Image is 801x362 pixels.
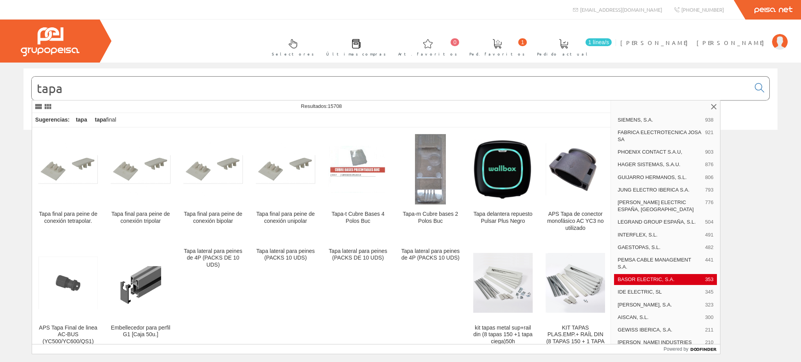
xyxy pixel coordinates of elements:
span: Resultados: [301,103,342,109]
img: Embellecedor para perfil G1 [Caja 50u.] [111,256,170,309]
span: 1 línea/s [585,38,612,46]
div: Tapa final para peine de conexión tripolar [111,211,170,225]
span: 504 [705,219,714,226]
a: kit tapas metal sup+rail din (8 tapas 150 +1 tapa ciega)50h kit tapas metal sup+rail din (8 tapas... [467,242,539,362]
a: Tapa lateral para peines (PACKS DE 10 UDS) [322,242,394,362]
img: Tapa delantera repuesto Pulsar Plus Negro [473,138,533,200]
span: BASOR ELECTRIC, S.A. [618,276,702,283]
span: JUNG ELECTRO IBERICA S.A. [618,186,702,194]
a: Tapa-t Cubre Bases 4 Polos Buc Tapa-t Cubre Bases 4 Polos Buc [322,128,394,241]
span: 491 [705,231,714,238]
span: [PERSON_NAME] [PERSON_NAME] [620,39,768,47]
span: Pedido actual [537,50,590,58]
a: Tapa final para peine de conexión bipolar Tapa final para peine de conexión bipolar [177,128,249,241]
a: Tapa lateral para peines de 4P (PACKS DE 10 UDS) [177,242,249,362]
span: 482 [705,244,714,251]
a: Tapa-m Cubre bases 2 Polos Buc Tapa-m Cubre bases 2 Polos Buc [394,128,466,241]
img: Tapa-t Cubre Bases 4 Polos Buc [328,146,388,192]
img: APS Tapa Final de linea AC-BUS (YC500/YC600/QS1) [38,256,98,309]
span: 15708 [328,103,342,109]
div: KIT TAPAS PLAS.EMP.+ RAÍL DIN (8 TAPAS 150 + 1 TAPA CIEGA 50 [546,324,605,353]
img: Tapa final para peine de conexión tetrapolar. [38,140,98,199]
span: [PHONE_NUMBER] [681,6,724,13]
a: KIT TAPAS PLAS.EMP.+ RAÍL DIN (8 TAPAS 150 + 1 TAPA CIEGA 50 KIT TAPAS PLAS.EMP.+ RAÍL DIN (8 TAP... [539,242,611,362]
span: 441 [705,256,714,271]
div: Tapa final para peine de conexión unipolar [256,211,315,225]
span: GAESTOPAS, S.L. [618,244,702,251]
span: 938 [705,116,714,124]
img: kit tapas metal sup+rail din (8 tapas 150 +1 tapa ciega)50h [473,253,533,312]
span: INTERFLEX, S.L. [618,231,702,238]
div: Tapa lateral para peines (PACKS 10 UDS) [256,248,315,262]
div: Sugerencias: [32,115,71,125]
div: Embellecedor para perfil G1 [Caja 50u.] [111,324,170,339]
div: Tapa final para peine de conexión tetrapolar. [38,211,98,225]
a: Selectores [264,32,318,61]
div: Tapa final para peine de conexión bipolar [183,211,243,225]
a: Tapa delantera repuesto Pulsar Plus Negro Tapa delantera repuesto Pulsar Plus Negro [467,128,539,241]
img: Tapa-m Cubre bases 2 Polos Buc [415,134,446,204]
span: PEMSA CABLE MANAGEMENT S.A. [618,256,702,271]
div: Tapa lateral para peines de 4P (PACKS DE 10 UDS) [183,248,243,269]
a: Tapa final para peine de conexión unipolar Tapa final para peine de conexión unipolar [250,128,321,241]
img: Tapa final para peine de conexión unipolar [256,140,315,199]
strong: tapa [76,116,87,123]
span: 806 [705,174,714,181]
div: final [92,113,119,127]
span: 211 [705,326,714,333]
div: APS Tapa de conector monofásico AC YC3 no utilizado [546,211,605,232]
span: [PERSON_NAME] ELECTRIC ESPAÑA, [GEOGRAPHIC_DATA] [618,199,702,213]
span: 300 [705,314,714,321]
img: Tapa final para peine de conexión tripolar [111,140,170,199]
span: AISCAN, S.L. [618,314,702,321]
div: Tapa lateral para peines de 4P (PACKS 10 UDS) [400,248,460,262]
a: Tapa final para peine de conexión tetrapolar. Tapa final para peine de conexión tetrapolar. [32,128,104,241]
span: Powered by [664,346,688,353]
a: Tapa lateral para peines (PACKS 10 UDS) [250,242,321,362]
a: Últimas compras [318,32,390,61]
span: [PERSON_NAME] INDUSTRIES ([GEOGRAPHIC_DATA]), S.L. [618,339,702,353]
span: 876 [705,161,714,168]
span: LEGRAND GROUP ESPAÑA, S.L. [618,219,702,226]
img: APS Tapa de conector monofásico AC YC3 no utilizado [546,143,605,195]
span: GUIJARRO HERMANOS, S.L. [618,174,702,181]
span: IDE ELECTRIC, SL [618,289,702,296]
div: Tapa-m Cubre bases 2 Polos Buc [400,211,460,225]
div: © Grupo Peisa [23,140,778,146]
a: APS Tapa Final de linea AC-BUS (YC500/YC600/QS1) APS Tapa Final de linea AC-BUS (YC500/YC600/QS1) [32,242,104,362]
span: Ped. favoritos [469,50,525,58]
span: Últimas compras [326,50,386,58]
a: Tapa final para peine de conexión tripolar Tapa final para peine de conexión tripolar [104,128,176,241]
a: [PERSON_NAME] [PERSON_NAME] [620,32,788,40]
a: 1 línea/s Pedido actual [529,32,614,61]
span: SIEMENS, S.A. [618,116,702,124]
span: 323 [705,301,714,308]
span: 903 [705,149,714,156]
input: Buscar... [32,77,750,100]
div: Tapa-t Cubre Bases 4 Polos Buc [328,211,388,225]
span: [PERSON_NAME], S.A. [618,301,702,308]
div: kit tapas metal sup+rail din (8 tapas 150 +1 tapa ciega)50h [473,324,533,346]
img: Tapa final para peine de conexión bipolar [183,140,243,199]
span: 210 [705,339,714,353]
span: 345 [705,289,714,296]
div: Tapa delantera repuesto Pulsar Plus Negro [473,211,533,225]
span: 353 [705,276,714,283]
a: Tapa lateral para peines de 4P (PACKS 10 UDS) [394,242,466,362]
span: 776 [705,199,714,213]
span: 1 [518,38,527,46]
span: Selectores [272,50,314,58]
span: PHOENIX CONTACT S.A.U, [618,149,702,156]
a: Powered by [664,344,720,354]
span: [EMAIL_ADDRESS][DOMAIN_NAME] [580,6,662,13]
a: Embellecedor para perfil G1 [Caja 50u.] Embellecedor para perfil G1 [Caja 50u.] [104,242,176,362]
span: GEWISS IBERICA, S.A. [618,326,702,333]
img: Grupo Peisa [21,27,79,56]
span: HAGER SISTEMAS, S.A.U. [618,161,702,168]
span: 793 [705,186,714,194]
span: FABRICA ELECTROTECNICA JOSA SA [618,129,702,143]
img: KIT TAPAS PLAS.EMP.+ RAÍL DIN (8 TAPAS 150 + 1 TAPA CIEGA 50 [546,253,605,312]
div: Tapa lateral para peines (PACKS DE 10 UDS) [328,248,388,262]
span: 921 [705,129,714,143]
strong: tapa [95,116,106,123]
